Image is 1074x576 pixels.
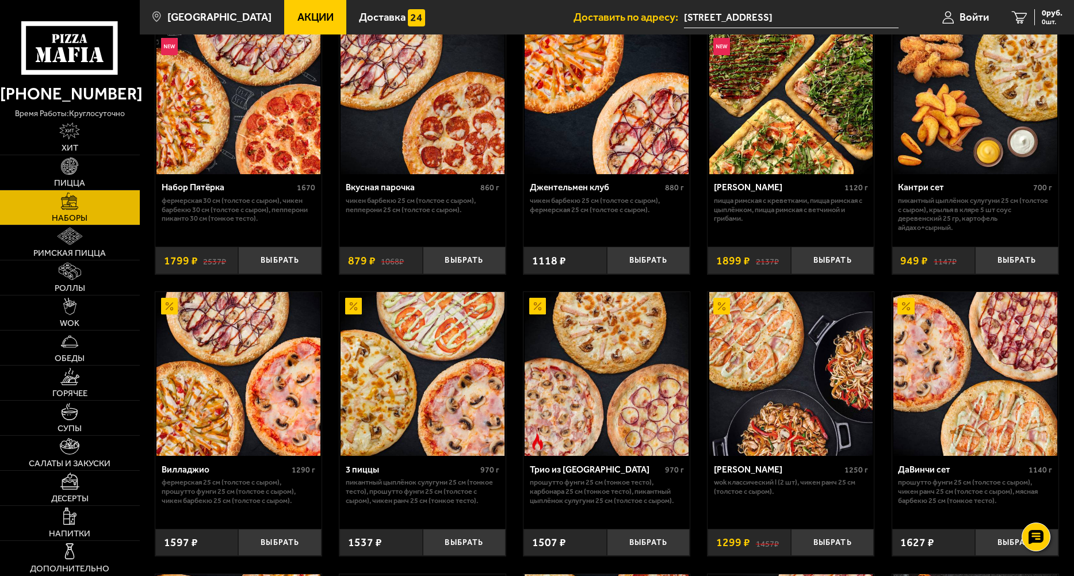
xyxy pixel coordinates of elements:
img: Акционный [529,298,546,314]
p: Чикен Барбекю 25 см (толстое с сыром), Пепперони 25 см (толстое с сыром). [346,196,500,214]
span: 1537 ₽ [348,537,382,548]
button: Выбрать [423,247,506,274]
s: 2537 ₽ [203,255,226,266]
a: Акционный3 пиццы [339,292,506,456]
button: Выбрать [791,247,874,274]
span: [GEOGRAPHIC_DATA] [167,12,272,23]
span: 1899 ₽ [716,255,750,266]
s: 1068 ₽ [381,255,404,266]
div: Кантри сет [898,182,1030,193]
p: Пикантный цыплёнок сулугуни 25 см (тонкое тесто), Прошутто Фунги 25 см (толстое с сыром), Чикен Р... [346,478,500,505]
img: Акционный [897,298,914,314]
span: 860 г [480,183,499,193]
span: 1250 г [844,465,868,475]
span: Салаты и закуски [29,459,110,468]
a: АкционныйКантри сет [892,10,1058,174]
img: Трио из Рио [525,292,689,456]
div: [PERSON_NAME] [714,464,842,475]
s: 2137 ₽ [756,255,779,266]
a: АкционныйДжентельмен клуб [523,10,690,174]
span: 1290 г [292,465,315,475]
button: Выбрать [423,529,506,556]
span: Доставка [359,12,406,23]
span: 879 ₽ [348,255,376,266]
p: Прошутто Фунги 25 см (толстое с сыром), Чикен Ранч 25 см (толстое с сыром), Мясная Барбекю 25 см ... [898,478,1052,505]
span: 1670 [297,183,315,193]
div: ДаВинчи сет [898,464,1026,475]
img: ДаВинчи сет [893,292,1057,456]
span: 970 г [480,465,499,475]
span: Наборы [52,214,87,222]
img: Набор Пятёрка [156,10,320,174]
button: Выбрать [975,247,1058,274]
input: Ваш адрес доставки [684,7,899,28]
button: Выбрать [607,247,690,274]
span: 880 г [665,183,684,193]
img: 3 пиццы [341,292,504,456]
span: 1799 ₽ [164,255,198,266]
p: Пикантный цыплёнок сулугуни 25 см (толстое с сыром), крылья в кляре 5 шт соус деревенский 25 гр, ... [898,196,1052,232]
span: Римская пицца [33,249,106,258]
button: Выбрать [975,529,1058,556]
img: Джентельмен клуб [525,10,689,174]
span: Напитки [49,529,90,538]
p: Фермерская 25 см (толстое с сыром), Прошутто Фунги 25 см (толстое с сыром), Чикен Барбекю 25 см (... [162,478,316,505]
span: Десерты [51,494,89,503]
img: Вилладжио [156,292,320,456]
span: 700 г [1033,183,1052,193]
span: Горячее [52,389,87,398]
div: Трио из [GEOGRAPHIC_DATA] [530,464,662,475]
span: Акции [297,12,334,23]
a: АкционныйВилладжио [155,292,322,456]
div: [PERSON_NAME] [714,182,842,193]
img: Новинка [713,38,730,55]
img: Новинка [161,38,178,55]
img: Акционный [713,298,730,314]
img: Кантри сет [893,10,1057,174]
button: Выбрать [791,529,874,556]
span: 1140 г [1029,465,1052,475]
button: Выбрать [238,247,322,274]
div: 3 пиццы [346,464,478,475]
span: 1597 ₽ [164,537,198,548]
span: 0 шт. [1042,18,1062,25]
a: АкционныйВилла Капри [708,292,874,456]
img: Акционный [345,298,362,314]
span: 970 г [665,465,684,475]
img: 15daf4d41897b9f0e9f617042186c801.svg [408,9,425,26]
img: Вилла Капри [709,292,873,456]
span: Войти [960,12,989,23]
img: Острое блюдо [529,433,546,450]
p: Прошутто Фунги 25 см (тонкое тесто), Карбонара 25 см (тонкое тесто), Пикантный цыплёнок сулугуни ... [530,478,684,505]
a: АкционныйНовинкаМама Миа [708,10,874,174]
p: Фермерская 30 см (толстое с сыром), Чикен Барбекю 30 см (толстое с сыром), Пепперони Пиканто 30 с... [162,196,316,223]
span: 949 ₽ [900,255,928,266]
span: Супы [58,424,82,433]
span: Обеды [55,354,85,363]
div: Набор Пятёрка [162,182,295,193]
img: Мама Миа [709,10,873,174]
span: 0 руб. [1042,9,1062,17]
p: Пицца Римская с креветками, Пицца Римская с цыплёнком, Пицца Римская с ветчиной и грибами. [714,196,868,223]
span: 1118 ₽ [532,255,566,266]
span: 1627 ₽ [900,537,934,548]
a: АкционныйНовинкаНабор Пятёрка [155,10,322,174]
div: Вилладжио [162,464,289,475]
p: Wok классический L (2 шт), Чикен Ранч 25 см (толстое с сыром). [714,478,868,496]
span: Доставить по адресу: [574,12,684,23]
div: Вкусная парочка [346,182,478,193]
a: АкционныйВкусная парочка [339,10,506,174]
div: Джентельмен клуб [530,182,662,193]
span: Дополнительно [30,565,109,573]
span: Роллы [55,284,85,293]
span: 1299 ₽ [716,537,750,548]
span: WOK [60,319,79,328]
span: 1507 ₽ [532,537,566,548]
a: АкционныйДаВинчи сет [892,292,1058,456]
img: Вкусная парочка [341,10,504,174]
s: 1457 ₽ [756,537,779,548]
s: 1147 ₽ [934,255,957,266]
a: АкционныйОстрое блюдоТрио из Рио [523,292,690,456]
p: Чикен Барбекю 25 см (толстое с сыром), Фермерская 25 см (толстое с сыром). [530,196,684,214]
span: Пицца [54,179,85,187]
